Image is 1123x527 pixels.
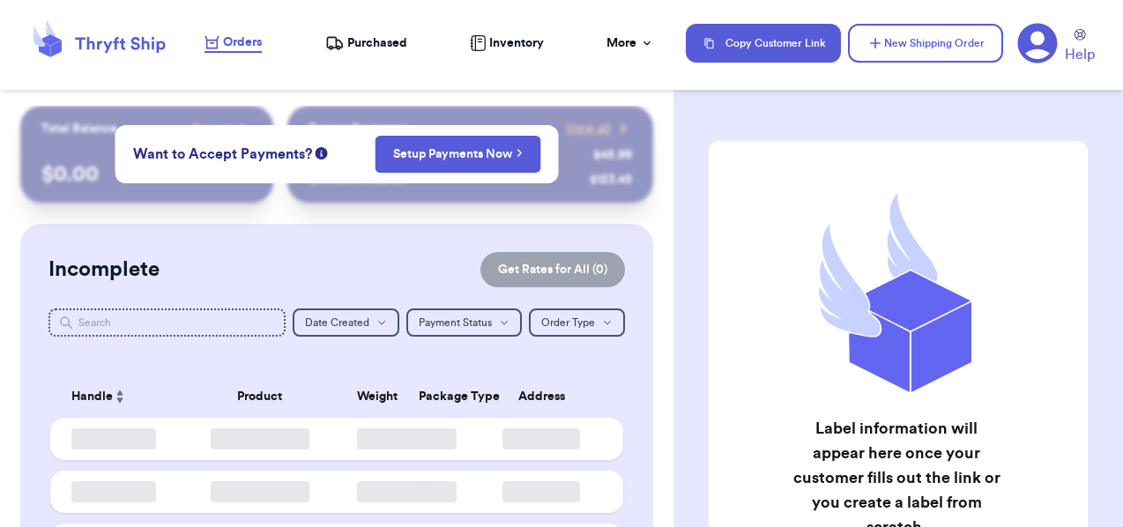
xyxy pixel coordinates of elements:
button: Payment Status [406,308,522,337]
a: Orders [205,33,262,53]
h2: Incomplete [48,256,160,284]
p: $ 0.00 [41,160,252,189]
button: Order Type [529,308,625,337]
span: Want to Accept Payments? [133,144,312,165]
button: Copy Customer Link [686,24,841,63]
a: View all [566,120,632,137]
p: Recent Payments [309,120,406,137]
button: Date Created [293,308,399,337]
a: Payout [193,120,252,137]
div: $ 123.45 [590,171,632,189]
span: Date Created [305,317,369,328]
button: Sort ascending [113,386,127,407]
span: Order Type [541,317,595,328]
span: Orders [223,33,262,51]
span: Handle [71,388,113,406]
span: Inventory [489,34,544,52]
span: Purchased [347,34,407,52]
input: Search [48,308,286,337]
a: Help [1065,29,1095,65]
button: Setup Payments Now [375,136,541,173]
div: More [606,34,654,52]
th: Product [174,375,346,418]
span: View all [566,120,611,137]
p: Total Balance [41,120,117,137]
th: Package Type [408,375,470,418]
th: Address [470,375,624,418]
a: Purchased [325,34,407,52]
span: Payout [193,120,231,137]
button: New Shipping Order [848,24,1003,63]
button: Get Rates for All (0) [480,252,625,287]
div: $ 45.99 [593,146,632,164]
a: Setup Payments Now [393,145,523,163]
span: Help [1065,44,1095,65]
span: Payment Status [419,317,492,328]
a: Inventory [470,34,544,52]
th: Weight [346,375,408,418]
